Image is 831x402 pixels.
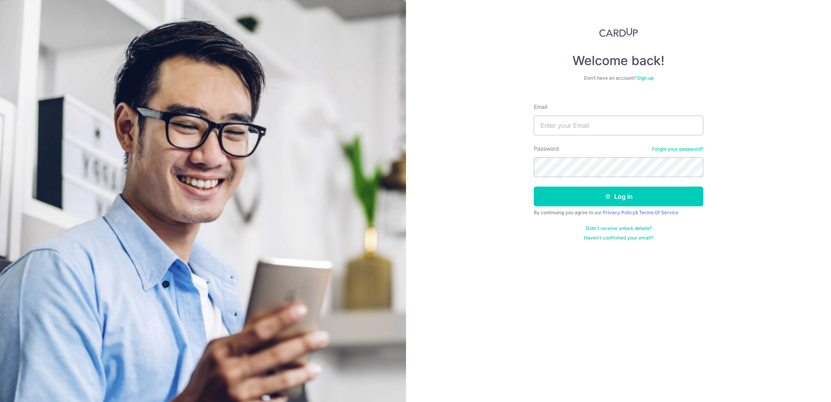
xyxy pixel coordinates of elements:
h4: Welcome back! [534,53,703,69]
a: Privacy Policy [603,209,635,215]
a: Forgot your password? [652,146,703,152]
label: Email [534,103,547,111]
a: Sign up [637,75,654,81]
a: Didn't receive unlock details? [586,225,652,232]
a: Haven't confirmed your email? [584,235,653,241]
img: CardUp Logo [599,28,638,37]
div: Don’t have an account? [534,75,703,81]
div: By continuing you agree to our & [534,209,703,216]
button: Log in [534,187,703,206]
label: Password [534,145,559,153]
a: Terms Of Service [639,209,678,215]
input: Enter your Email [534,116,703,135]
